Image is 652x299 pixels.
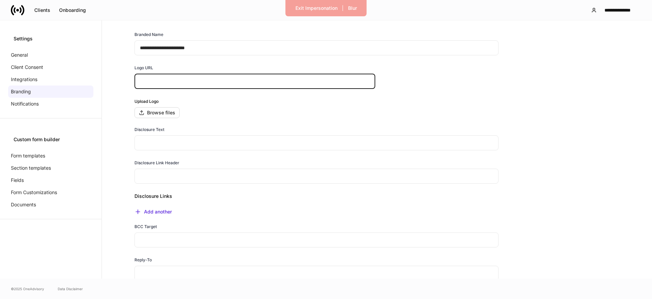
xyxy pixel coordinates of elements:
[134,257,152,263] h6: Reply-To
[134,208,172,215] button: Add another
[11,177,24,184] p: Fields
[139,110,175,115] div: Browse files
[134,64,153,71] h6: Logo URL
[129,185,499,200] div: Disclosure Links
[11,152,45,159] p: Form templates
[134,31,163,38] h6: Branded Name
[11,165,51,171] p: Section templates
[291,3,342,14] button: Exit Impersonation
[348,6,357,11] div: Blur
[11,88,31,95] p: Branding
[11,76,37,83] p: Integrations
[14,136,88,143] div: Custom form builder
[8,162,93,174] a: Section templates
[8,86,93,98] a: Branding
[58,286,83,292] a: Data Disclaimer
[11,100,39,107] p: Notifications
[11,52,28,58] p: General
[14,35,88,42] div: Settings
[8,186,93,199] a: Form Customizations
[30,5,55,16] button: Clients
[59,8,86,13] div: Onboarding
[8,61,93,73] a: Client Consent
[295,6,338,11] div: Exit Impersonation
[134,223,157,230] h6: BCC Target
[134,160,179,166] h6: Disclosure Link Header
[344,3,361,14] button: Blur
[8,174,93,186] a: Fields
[11,201,36,208] p: Documents
[134,126,164,133] h6: Disclosure Text
[34,8,50,13] div: Clients
[11,64,43,71] p: Client Consent
[8,199,93,211] a: Documents
[8,98,93,110] a: Notifications
[8,49,93,61] a: General
[134,107,180,118] button: Browse files
[11,286,44,292] span: © 2025 OneAdvisory
[55,5,90,16] button: Onboarding
[134,98,499,105] h6: Upload Logo
[8,150,93,162] a: Form templates
[8,73,93,86] a: Integrations
[11,189,57,196] p: Form Customizations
